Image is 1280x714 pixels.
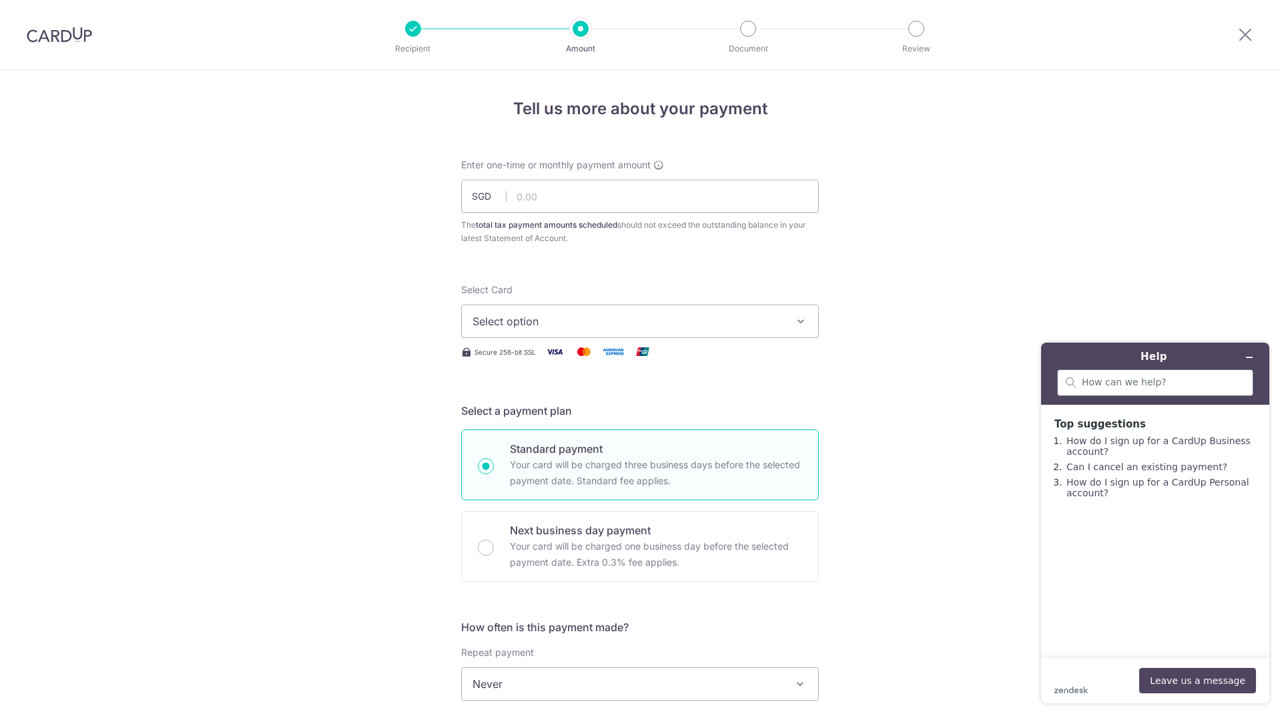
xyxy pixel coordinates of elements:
[461,646,534,659] label: Repeat payment
[462,668,818,700] span: Never
[571,343,597,360] img: Mastercard
[474,347,536,357] span: Secure 256-bit SSL
[541,343,568,360] img: Visa
[461,180,819,213] input: 0.00
[461,305,819,338] button: Select option
[461,158,651,172] span: Enter one-time or monthly payment amount
[867,42,966,55] p: Review
[510,538,802,570] p: Your card will be charged one business day before the selected payment date. Extra 0.3% fee applies.
[461,218,819,245] div: The should not exceed the outstanding balance in your latest Statement of Account.
[476,220,617,230] b: total tax payment amounts scheduled
[510,457,802,489] p: Your card will be charged three business days before the selected payment date. Standard fee appl...
[461,284,513,295] span: translation missing: en.payables.payment_networks.credit_card.summary.labels.select_card
[699,42,797,55] p: Document
[531,42,630,55] p: Amount
[472,313,783,329] span: Select option
[629,343,656,360] img: Union Pay
[472,190,507,203] span: SGD
[461,403,819,419] h5: Select a payment plan
[461,667,819,701] span: Never
[1030,332,1280,714] iframe: Find more information here
[461,619,819,635] h5: How often is this payment made?
[510,522,802,538] p: Next business day payment
[510,441,802,457] p: Standard payment
[600,343,627,360] img: American Express
[33,9,61,21] span: Help
[27,27,92,43] img: CardUp
[364,42,462,55] p: Recipient
[461,97,819,121] h4: Tell us more about your payment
